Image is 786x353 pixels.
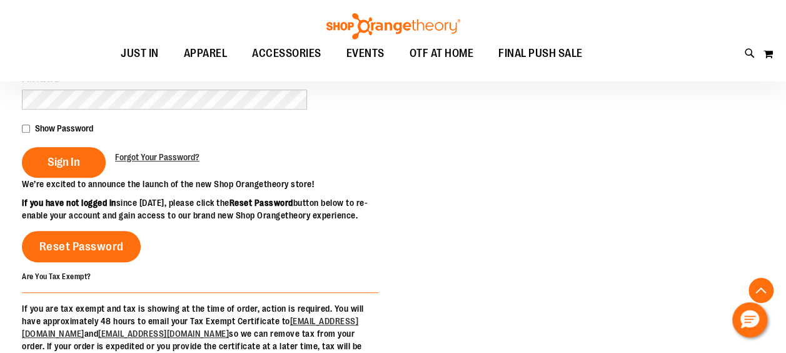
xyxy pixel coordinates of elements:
[397,39,486,68] a: OTF AT HOME
[229,198,293,208] strong: Reset Password
[22,147,106,178] button: Sign In
[22,272,91,281] strong: Are You Tax Exempt?
[486,39,595,68] a: FINAL PUSH SALE
[732,302,767,337] button: Hello, have a question? Let’s chat.
[239,39,334,68] a: ACCESSORIES
[498,39,583,68] span: FINAL PUSH SALE
[98,329,229,339] a: [EMAIL_ADDRESS][DOMAIN_NAME]
[39,240,124,253] span: Reset Password
[22,178,393,190] p: We’re excited to announce the launch of the new Shop Orangetheory store!
[115,151,199,163] a: Forgot Your Password?
[346,39,385,68] span: EVENTS
[410,39,474,68] span: OTF AT HOME
[22,198,116,208] strong: If you have not logged in
[748,278,773,303] button: Back To Top
[252,39,321,68] span: ACCESSORIES
[184,39,228,68] span: APPAREL
[22,316,358,339] a: [EMAIL_ADDRESS][DOMAIN_NAME]
[325,13,462,39] img: Shop Orangetheory
[22,197,393,222] p: since [DATE], please click the button below to re-enable your account and gain access to our bran...
[121,39,159,68] span: JUST IN
[334,39,397,68] a: EVENTS
[115,152,199,162] span: Forgot Your Password?
[35,123,93,133] span: Show Password
[171,39,240,68] a: APPAREL
[108,39,171,68] a: JUST IN
[48,155,80,169] span: Sign In
[22,231,141,262] a: Reset Password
